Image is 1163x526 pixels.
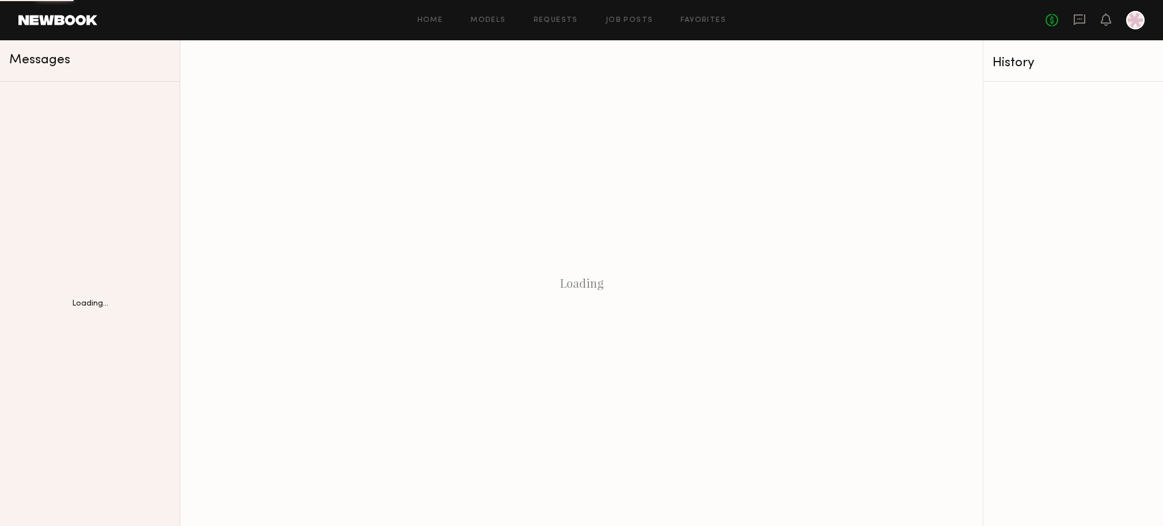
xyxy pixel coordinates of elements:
div: Loading... [72,300,108,308]
a: Models [470,17,506,24]
span: Messages [9,54,70,67]
div: Loading [180,40,983,526]
a: Favorites [681,17,726,24]
a: Home [417,17,443,24]
a: Requests [534,17,578,24]
div: History [993,56,1154,70]
a: J [1126,11,1145,29]
a: Job Posts [606,17,653,24]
